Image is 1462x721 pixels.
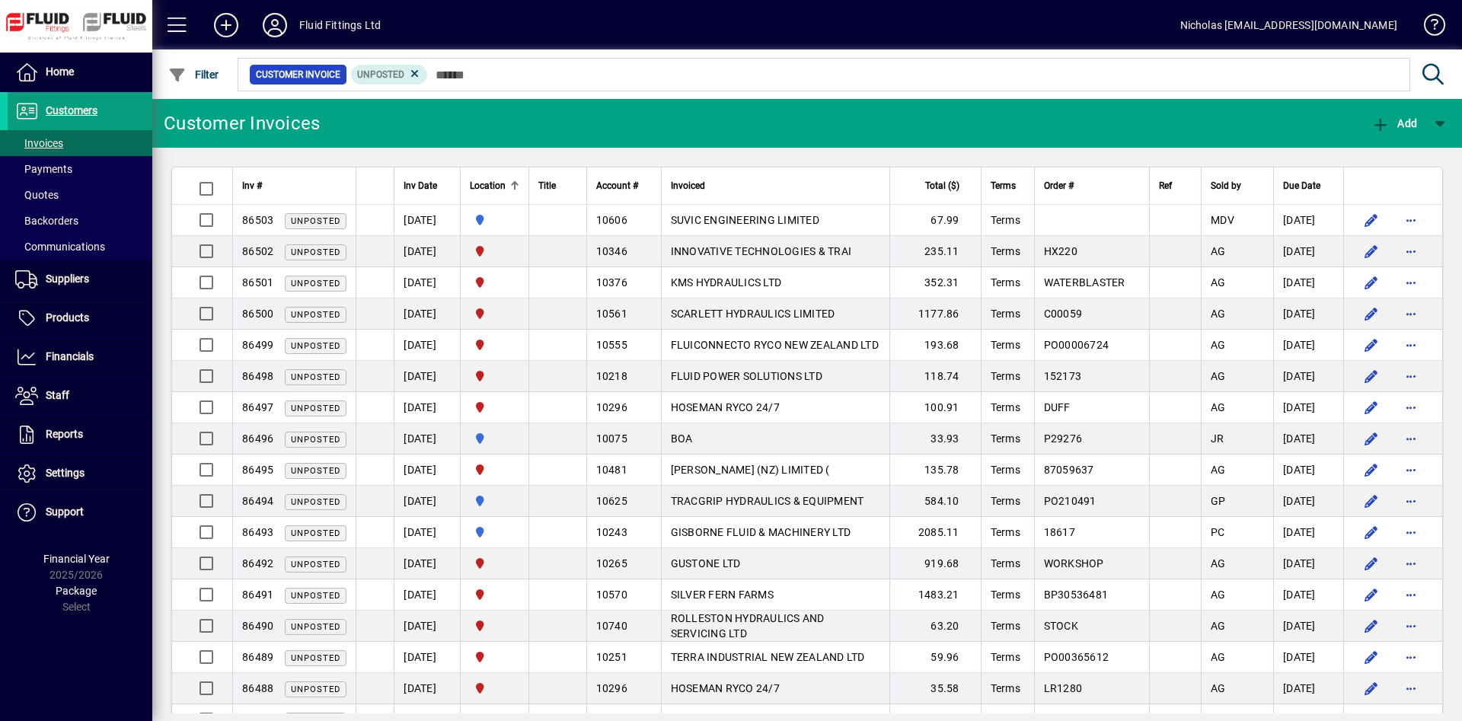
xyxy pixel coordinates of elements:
[1413,3,1443,53] a: Knowledge Base
[1211,432,1224,445] span: JR
[242,177,262,194] span: Inv #
[889,330,981,361] td: 193.68
[1044,308,1083,320] span: C00059
[8,234,152,260] a: Communications
[242,526,273,538] span: 86493
[8,260,152,298] a: Suppliers
[202,11,251,39] button: Add
[1273,579,1343,611] td: [DATE]
[1211,177,1264,194] div: Sold by
[15,189,59,201] span: Quotes
[596,682,627,694] span: 10296
[394,330,460,361] td: [DATE]
[291,310,340,320] span: Unposted
[242,339,273,351] span: 86499
[671,526,851,538] span: GISBORNE FLUID & MACHINERY LTD
[291,435,340,445] span: Unposted
[242,308,273,320] span: 86500
[46,273,89,285] span: Suppliers
[1044,370,1082,382] span: 152173
[1359,645,1384,669] button: Edit
[470,649,519,665] span: FLUID FITTINGS CHRISTCHURCH
[1273,392,1343,423] td: [DATE]
[1359,301,1384,326] button: Edit
[394,236,460,267] td: [DATE]
[291,684,340,694] span: Unposted
[242,276,273,289] span: 86501
[671,276,782,289] span: KMS HYDRAULICS LTD
[242,589,273,601] span: 86491
[671,651,865,663] span: TERRA INDUSTRIAL NEW ZEALAND LTD
[889,205,981,236] td: 67.99
[899,177,973,194] div: Total ($)
[394,392,460,423] td: [DATE]
[671,495,864,507] span: TRACGRIP HYDRAULICS & EQUIPMENT
[394,455,460,486] td: [DATE]
[1359,582,1384,607] button: Edit
[1273,673,1343,704] td: [DATE]
[1399,364,1423,388] button: More options
[1180,13,1397,37] div: Nicholas [EMAIL_ADDRESS][DOMAIN_NAME]
[1359,676,1384,700] button: Edit
[596,308,627,320] span: 10561
[991,276,1020,289] span: Terms
[242,245,273,257] span: 86502
[889,579,981,611] td: 1483.21
[1211,495,1226,507] span: GP
[1399,458,1423,482] button: More options
[1044,339,1109,351] span: PO00006724
[242,682,273,694] span: 86488
[889,455,981,486] td: 135.78
[470,399,519,416] span: FLUID FITTINGS CHRISTCHURCH
[394,361,460,392] td: [DATE]
[889,267,981,298] td: 352.31
[357,69,404,80] span: Unposted
[1359,458,1384,482] button: Edit
[925,177,959,194] span: Total ($)
[470,274,519,291] span: FLUID FITTINGS CHRISTCHURCH
[1044,177,1074,194] span: Order #
[991,682,1020,694] span: Terms
[470,555,519,572] span: FLUID FITTINGS CHRISTCHURCH
[46,104,97,116] span: Customers
[1211,308,1226,320] span: AG
[1399,676,1423,700] button: More options
[1359,426,1384,451] button: Edit
[1211,557,1226,569] span: AG
[1273,423,1343,455] td: [DATE]
[15,137,63,149] span: Invoices
[671,177,880,194] div: Invoiced
[671,245,852,257] span: INNOVATIVE TECHNOLOGIES & TRAI
[15,215,78,227] span: Backorders
[1399,645,1423,669] button: More options
[1044,495,1096,507] span: PO210491
[470,680,519,697] span: FLUID FITTINGS CHRISTCHURCH
[1359,333,1384,357] button: Edit
[256,67,340,82] span: Customer Invoice
[1044,589,1109,601] span: BP30536481
[1211,370,1226,382] span: AG
[470,617,519,634] span: FLUID FITTINGS CHRISTCHURCH
[596,464,627,476] span: 10481
[671,370,822,382] span: FLUID POWER SOLUTIONS LTD
[291,653,340,663] span: Unposted
[168,69,219,81] span: Filter
[991,495,1020,507] span: Terms
[596,245,627,257] span: 10346
[291,404,340,413] span: Unposted
[1359,270,1384,295] button: Edit
[1211,276,1226,289] span: AG
[46,389,69,401] span: Staff
[46,311,89,324] span: Products
[1044,651,1109,663] span: PO00365612
[991,464,1020,476] span: Terms
[1273,642,1343,673] td: [DATE]
[470,243,519,260] span: FLUID FITTINGS CHRISTCHURCH
[46,65,74,78] span: Home
[596,370,627,382] span: 10218
[596,276,627,289] span: 10376
[1359,364,1384,388] button: Edit
[8,299,152,337] a: Products
[991,557,1020,569] span: Terms
[1044,177,1140,194] div: Order #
